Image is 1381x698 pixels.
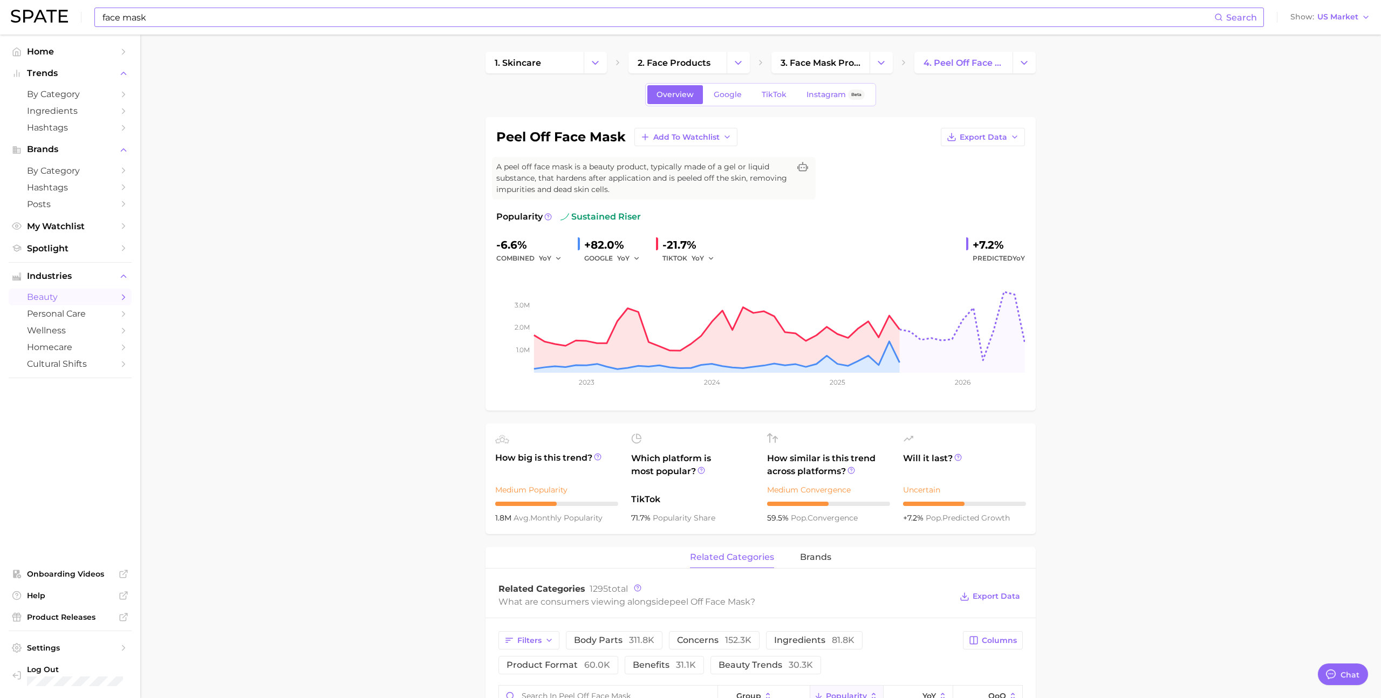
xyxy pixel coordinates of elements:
span: TikTok [631,493,754,506]
span: My Watchlist [27,221,113,231]
div: Uncertain [903,483,1026,496]
span: YoY [1013,254,1025,262]
span: Product Releases [27,612,113,622]
button: Change Category [1013,52,1036,73]
div: Medium Convergence [767,483,890,496]
tspan: 2023 [579,378,594,386]
a: Hashtags [9,179,132,196]
button: Change Category [727,52,750,73]
span: predicted growth [926,513,1010,523]
a: Onboarding Videos [9,566,132,582]
span: How big is this trend? [495,451,618,478]
span: 4. peel off face mask [924,58,1003,68]
a: Hashtags [9,119,132,136]
span: 81.8k [832,635,854,645]
span: Beta [851,90,862,99]
div: +7.2% [973,236,1025,254]
span: 1.8m [495,513,514,523]
a: Ingredients [9,102,132,119]
div: -6.6% [496,236,569,254]
span: 1. skincare [495,58,541,68]
span: 30.3k [789,660,813,670]
span: total [590,584,628,594]
button: YoY [539,252,562,265]
a: Log out. Currently logged in with e-mail greese@red-aspen.com. [9,661,132,689]
a: by Category [9,162,132,179]
button: Change Category [870,52,893,73]
span: 31.1k [676,660,696,670]
span: YoY [692,254,704,263]
span: Hashtags [27,122,113,133]
span: Log Out [27,665,123,674]
span: wellness [27,325,113,336]
a: Product Releases [9,609,132,625]
span: 3. face mask products [781,58,860,68]
span: Settings [27,643,113,653]
span: 1295 [590,584,608,594]
div: 5 / 10 [903,502,1026,506]
span: Popularity [496,210,543,223]
a: cultural shifts [9,355,132,372]
span: peel off face mask [669,597,750,607]
span: Related Categories [498,584,585,594]
a: TikTok [753,85,796,104]
abbr: popularity index [926,513,942,523]
span: TikTok [762,90,787,99]
span: Predicted [973,252,1025,265]
button: Add to Watchlist [634,128,737,146]
span: 2. face products [638,58,710,68]
a: Posts [9,196,132,213]
div: Medium Popularity [495,483,618,496]
span: Which platform is most popular? [631,452,754,488]
span: Add to Watchlist [653,133,720,142]
a: 4. peel off face mask [914,52,1013,73]
img: SPATE [11,10,68,23]
button: Export Data [957,589,1023,604]
a: My Watchlist [9,218,132,235]
a: 3. face mask products [771,52,870,73]
span: by Category [27,166,113,176]
a: InstagramBeta [797,85,874,104]
span: body parts [574,636,654,645]
span: ingredients [774,636,854,645]
span: Spotlight [27,243,113,254]
h1: peel off face mask [496,131,626,143]
span: beauty trends [719,661,813,669]
span: Help [27,591,113,600]
span: monthly popularity [514,513,603,523]
div: +82.0% [584,236,647,254]
span: Export Data [960,133,1007,142]
a: homecare [9,339,132,355]
a: Home [9,43,132,60]
span: Ingredients [27,106,113,116]
span: by Category [27,89,113,99]
span: Search [1226,12,1257,23]
span: brands [800,552,831,562]
a: Help [9,587,132,604]
span: Home [27,46,113,57]
span: Industries [27,271,113,281]
span: benefits [633,661,696,669]
input: Search here for a brand, industry, or ingredient [101,8,1214,26]
div: TIKTOK [662,252,722,265]
img: sustained riser [560,213,569,221]
div: combined [496,252,569,265]
a: 1. skincare [486,52,584,73]
button: YoY [617,252,640,265]
span: YoY [539,254,551,263]
span: product format [507,661,610,669]
span: convergence [791,513,858,523]
div: 5 / 10 [495,502,618,506]
div: What are consumers viewing alongside ? [498,594,952,609]
span: Overview [657,90,694,99]
tspan: 2025 [830,378,845,386]
span: +7.2% [903,513,926,523]
a: wellness [9,322,132,339]
span: A peel off face mask is a beauty product, typically made of a gel or liquid substance, that harde... [496,161,790,195]
a: Google [705,85,751,104]
tspan: 2026 [955,378,970,386]
span: homecare [27,342,113,352]
span: related categories [690,552,774,562]
span: beauty [27,292,113,302]
span: sustained riser [560,210,641,223]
